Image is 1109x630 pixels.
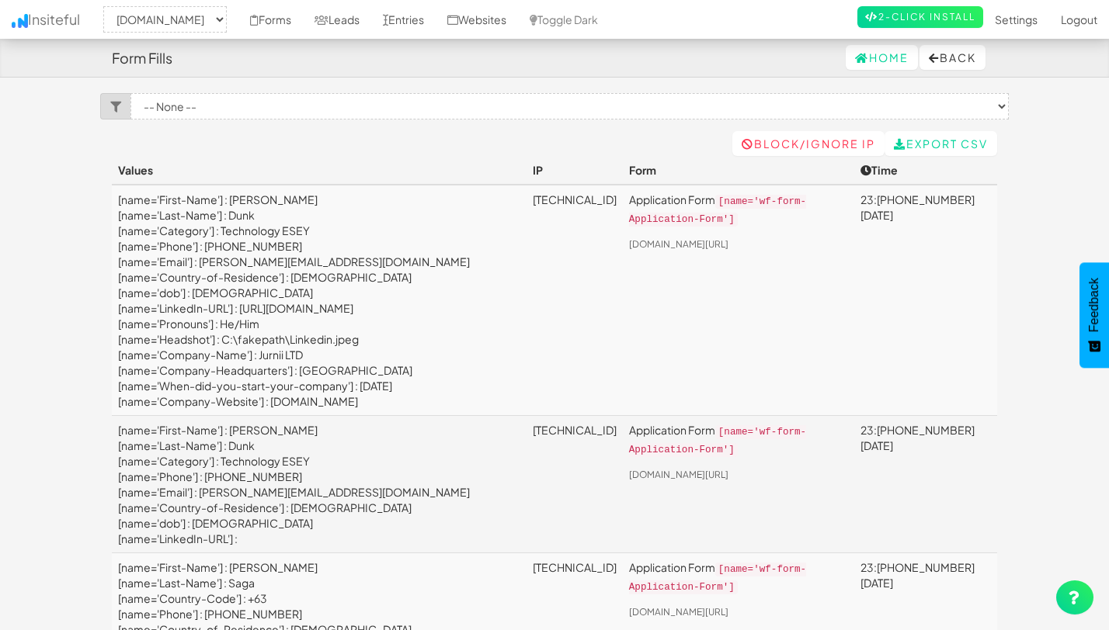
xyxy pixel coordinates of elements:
[629,469,728,480] a: [DOMAIN_NAME][URL]
[533,560,617,574] a: [TECHNICAL_ID]
[629,422,848,458] p: Application Form
[629,192,848,227] p: Application Form
[629,559,848,595] p: Application Form
[857,6,983,28] a: 2-Click Install
[533,192,617,206] a: [TECHNICAL_ID]
[629,562,806,594] code: [name='wf-form-Application-Form']
[629,606,728,618] a: [DOMAIN_NAME][URL]
[854,416,997,553] td: 23:[PHONE_NUMBER][DATE]
[1079,262,1109,368] button: Feedback - Show survey
[629,238,728,250] a: [DOMAIN_NAME][URL]
[732,131,885,156] a: Block/Ignore IP
[112,156,527,185] th: Values
[112,185,527,416] td: [name='First-Name'] : [PERSON_NAME] [name='Last-Name'] : Dunk [name='Category'] : Technology ESEY...
[533,423,617,437] a: [TECHNICAL_ID]
[112,416,527,553] td: [name='First-Name'] : [PERSON_NAME] [name='Last-Name'] : Dunk [name='Category'] : Technology ESEY...
[527,156,623,185] th: IP
[854,156,997,185] th: Time
[112,50,172,66] h4: Form Fills
[623,156,854,185] th: Form
[885,131,997,156] a: Export CSV
[1087,278,1101,332] span: Feedback
[854,185,997,416] td: 23:[PHONE_NUMBER][DATE]
[12,14,28,28] img: icon.png
[920,45,986,70] button: Back
[629,195,806,227] code: [name='wf-form-Application-Form']
[846,45,918,70] a: Home
[629,425,806,457] code: [name='wf-form-Application-Form']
